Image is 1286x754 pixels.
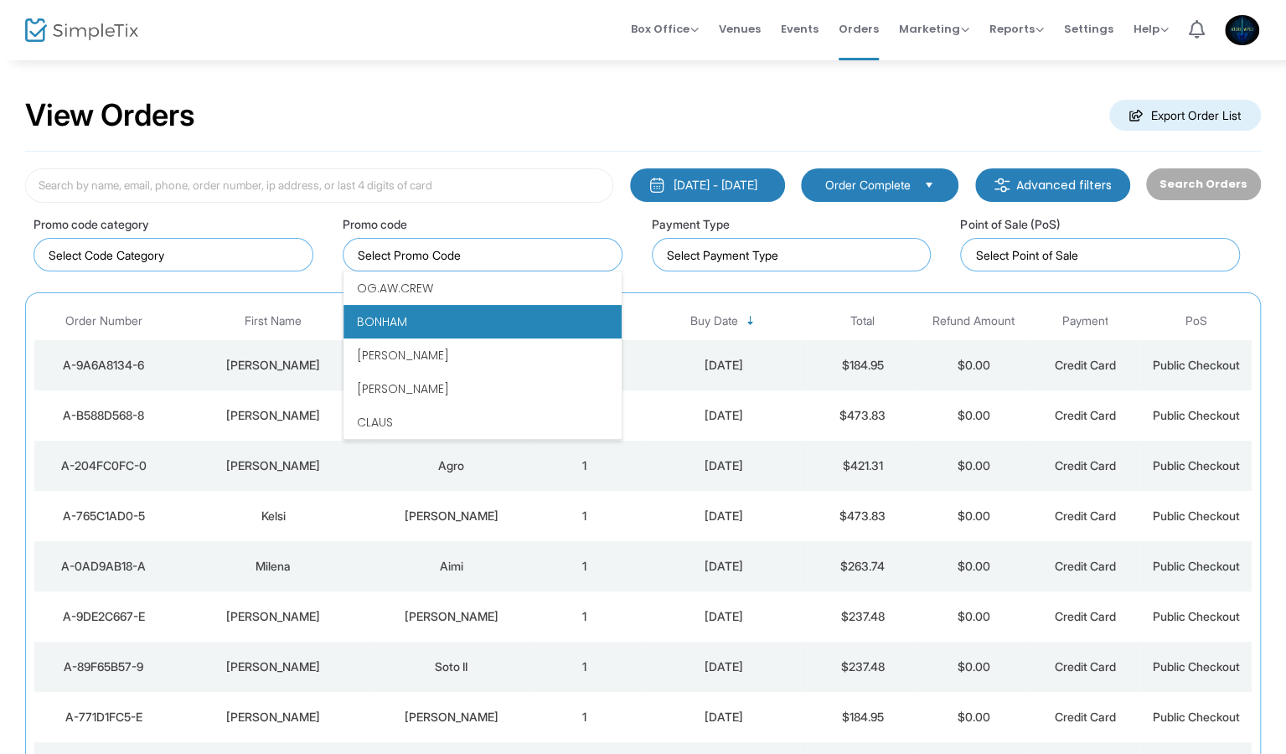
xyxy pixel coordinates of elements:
[918,591,1030,642] td: $0.00
[178,608,369,625] div: Hamid
[357,313,407,330] span: BONHAM
[529,541,640,591] td: 1
[918,692,1030,742] td: $0.00
[644,709,803,726] div: 8/6/2025
[631,21,699,37] span: Box Office
[644,457,803,474] div: 8/10/2025
[178,658,369,675] div: Alejandro
[245,314,302,328] span: First Name
[918,390,1030,441] td: $0.00
[667,246,923,264] input: Select Payment Type
[989,21,1044,37] span: Reports
[49,246,305,264] input: NO DATA FOUND
[918,642,1030,692] td: $0.00
[529,491,640,541] td: 1
[807,491,918,541] td: $473.83
[357,380,449,397] span: [PERSON_NAME]
[644,658,803,675] div: 8/6/2025
[744,314,757,328] span: Sortable
[39,457,169,474] div: A-204FC0FC-0
[1153,659,1240,674] span: Public Checkout
[975,246,1232,264] input: Select Point of Sale
[807,591,918,642] td: $237.48
[65,314,142,328] span: Order Number
[1054,710,1115,724] span: Credit Card
[39,608,169,625] div: A-9DE2C667-E
[529,642,640,692] td: 1
[39,508,169,524] div: A-765C1AD0-5
[1054,609,1115,623] span: Credit Card
[178,357,369,374] div: Christie
[25,97,195,134] h2: View Orders
[1061,314,1108,328] span: Payment
[674,177,757,194] div: [DATE] - [DATE]
[1185,314,1207,328] span: PoS
[529,441,640,491] td: 1
[960,215,1060,233] label: Point of Sale (PoS)
[357,347,449,364] span: [PERSON_NAME]
[39,558,169,575] div: A-0AD9AB18-A
[918,441,1030,491] td: $0.00
[807,390,918,441] td: $473.83
[39,407,169,424] div: A-B588D568-8
[644,508,803,524] div: 8/8/2025
[918,491,1030,541] td: $0.00
[1153,458,1240,473] span: Public Checkout
[1153,408,1240,422] span: Public Checkout
[343,215,407,233] label: Promo code
[807,541,918,591] td: $263.74
[918,302,1030,341] th: Refund Amount
[994,177,1010,194] img: filter
[899,21,969,37] span: Marketing
[1054,408,1115,422] span: Credit Card
[1153,710,1240,724] span: Public Checkout
[644,608,803,625] div: 8/6/2025
[719,8,761,50] span: Venues
[918,541,1030,591] td: $0.00
[807,692,918,742] td: $184.95
[1153,358,1240,372] span: Public Checkout
[690,314,738,328] span: Buy Date
[378,508,525,524] div: Dimitt
[807,302,918,341] th: Total
[34,215,149,233] label: Promo code category
[644,407,803,424] div: 8/11/2025
[1134,21,1169,37] span: Help
[1054,559,1115,573] span: Credit Card
[1109,100,1261,131] m-button: Export Order List
[178,558,369,575] div: Milena
[378,558,525,575] div: Aimi
[652,215,730,233] label: Payment Type
[781,8,819,50] span: Events
[1153,509,1240,523] span: Public Checkout
[648,177,665,194] img: monthly
[39,658,169,675] div: A-89F65B57-9
[357,280,433,297] span: OG.AW.CREW
[975,168,1130,202] m-button: Advanced filters
[825,177,911,194] span: Order Complete
[378,457,525,474] div: Agro
[1054,509,1115,523] span: Credit Card
[918,340,1030,390] td: $0.00
[358,246,614,264] input: Select Promo Code
[378,709,525,726] div: Chilson
[178,709,369,726] div: Alexandra
[529,591,640,642] td: 1
[807,340,918,390] td: $184.95
[630,168,785,202] button: [DATE] - [DATE]
[1054,358,1115,372] span: Credit Card
[807,441,918,491] td: $421.31
[1153,609,1240,623] span: Public Checkout
[178,508,369,524] div: Kelsi
[917,176,941,194] button: Select
[1064,8,1113,50] span: Settings
[378,658,525,675] div: Soto II
[1153,559,1240,573] span: Public Checkout
[807,642,918,692] td: $237.48
[1054,458,1115,473] span: Credit Card
[178,457,369,474] div: Anna Grace
[25,168,613,203] input: Search by name, email, phone, order number, ip address, or last 4 digits of card
[644,558,803,575] div: 8/8/2025
[178,407,369,424] div: Hannah
[644,357,803,374] div: 8/13/2025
